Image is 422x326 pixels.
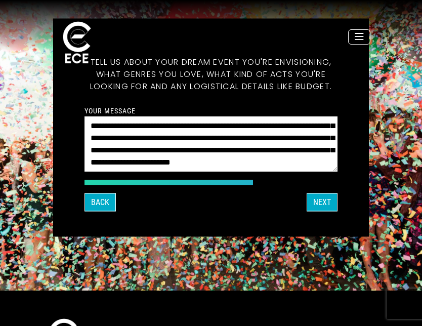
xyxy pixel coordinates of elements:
button: Toggle navigation [348,29,370,45]
button: Back [85,193,116,212]
img: ece_new_logo_whitev2-1.png [52,19,102,68]
label: Your message [85,106,136,115]
h5: Tell us about your dream event you're envisioning, what genres you love, what kind of acts you're... [85,44,337,105]
button: NEXT [307,193,337,212]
